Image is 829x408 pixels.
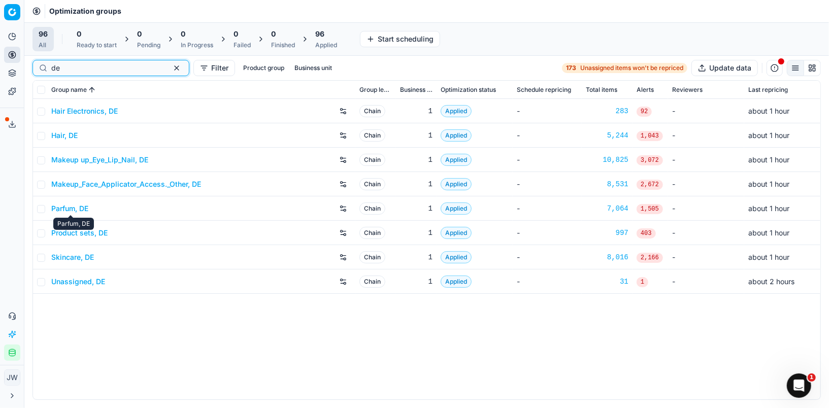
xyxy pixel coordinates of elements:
span: Last repricing [748,86,788,94]
td: - [668,269,744,294]
span: 0 [234,29,238,39]
td: - [668,245,744,269]
span: Applied [441,251,472,263]
div: Finished [271,41,295,49]
span: 2,672 [637,180,663,190]
span: about 1 hour [748,107,789,115]
td: - [513,99,582,123]
span: Unassigned items won't be repriced [580,64,683,72]
span: Group name [51,86,87,94]
div: Applied [315,41,337,49]
td: - [668,196,744,221]
button: Start scheduling [360,31,440,47]
span: Alerts [637,86,654,94]
td: - [513,245,582,269]
span: about 1 hour [748,228,789,237]
div: Ready to start [77,41,117,49]
a: 8,016 [586,252,628,262]
div: 1 [400,277,433,287]
div: 1 [400,106,433,116]
button: Business unit [290,62,336,74]
span: 1 [637,277,648,287]
a: 31 [586,277,628,287]
span: Business unit [400,86,433,94]
span: Schedule repricing [517,86,571,94]
div: All [39,41,48,49]
span: 1 [808,373,816,382]
span: Optimization status [441,86,496,94]
span: Applied [441,276,472,288]
div: 1 [400,228,433,238]
span: 0 [271,29,276,39]
span: 0 [181,29,185,39]
div: 1 [400,252,433,262]
span: Optimization groups [49,6,121,16]
span: Chain [359,129,385,142]
span: Chain [359,227,385,239]
span: Chain [359,251,385,263]
input: Search [51,63,162,73]
div: Parfum, DE [53,218,94,230]
span: 96 [315,29,324,39]
span: Reviewers [672,86,703,94]
a: Product sets, DE [51,228,108,238]
span: 1,043 [637,131,663,141]
span: Chain [359,202,385,215]
div: 1 [400,203,433,214]
td: - [513,148,582,172]
a: 997 [586,228,628,238]
a: 10,825 [586,155,628,165]
button: Sorted by Group name ascending [87,85,97,95]
span: Applied [441,105,472,117]
span: 2,166 [637,253,663,263]
span: Chain [359,105,385,117]
a: Makeup up_Eye_Lip_Nail, DE [51,155,148,165]
td: - [513,269,582,294]
span: JW [5,370,20,385]
td: - [668,123,744,148]
a: Skincare, DE [51,252,94,262]
a: 7,064 [586,203,628,214]
nav: breadcrumb [49,6,121,16]
span: 92 [637,107,652,117]
span: Applied [441,178,472,190]
span: about 1 hour [748,155,789,164]
a: Unassigned, DE [51,277,105,287]
div: In Progress [181,41,213,49]
span: about 1 hour [748,253,789,261]
td: - [668,148,744,172]
div: 1 [400,179,433,189]
button: Filter [193,60,235,76]
span: Total items [586,86,617,94]
span: 0 [137,29,142,39]
a: Makeup_Face_Applicator_Access._Other, DE [51,179,201,189]
td: - [513,123,582,148]
a: 283 [586,106,628,116]
span: Applied [441,129,472,142]
a: 173Unassigned items won't be repriced [562,63,687,73]
button: Product group [239,62,288,74]
button: Update data [691,60,758,76]
span: 0 [77,29,81,39]
span: Applied [441,227,472,239]
span: Chain [359,154,385,166]
span: 1,505 [637,204,663,214]
a: 5,244 [586,130,628,141]
a: Parfum, DE [51,203,88,214]
button: JW [4,369,20,386]
a: Hair Electronics, DE [51,106,118,116]
span: 403 [637,228,656,239]
a: 8,531 [586,179,628,189]
td: - [668,172,744,196]
span: about 1 hour [748,180,789,188]
div: 1 [400,155,433,165]
td: - [668,99,744,123]
span: about 1 hour [748,131,789,140]
div: 1 [400,130,433,141]
strong: 173 [566,64,576,72]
